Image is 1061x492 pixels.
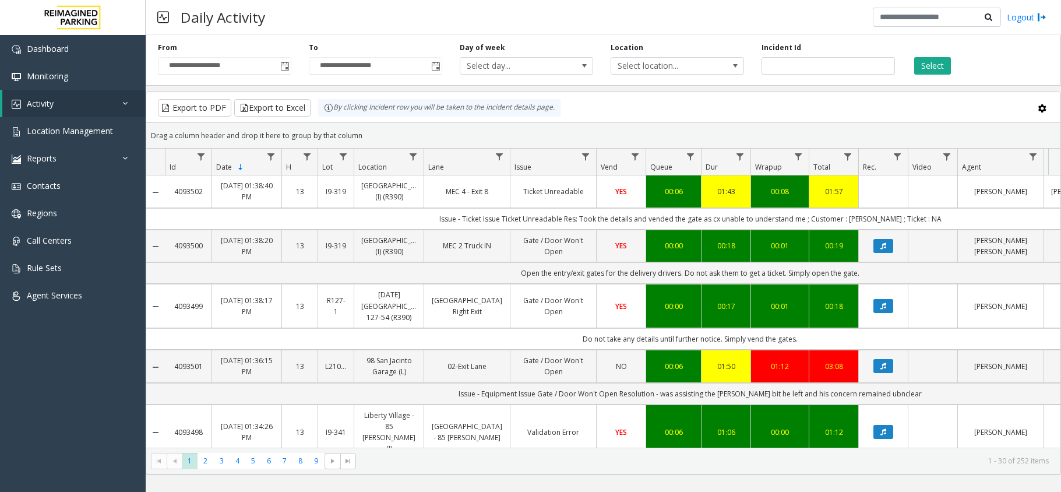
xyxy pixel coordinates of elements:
button: Export to PDF [158,99,231,117]
a: 01:12 [816,427,851,438]
a: Id Filter Menu [193,149,209,164]
a: YES [604,240,639,251]
img: 'icon' [12,154,21,164]
span: Go to the last page [343,456,353,466]
span: H [286,162,291,172]
span: Go to the next page [325,453,340,469]
span: Page 8 [292,453,308,469]
img: infoIcon.svg [324,103,333,113]
a: 13 [289,361,311,372]
a: 00:19 [816,240,851,251]
div: 00:06 [653,427,694,438]
a: MEC 4 - Exit 8 [431,186,503,197]
img: 'icon' [12,72,21,82]
a: Liberty Village - 85 [PERSON_NAME] (I) [361,410,417,455]
a: 01:57 [816,186,851,197]
a: 13 [289,186,311,197]
a: 00:00 [758,427,802,438]
a: Agent Filter Menu [1025,149,1041,164]
a: 00:18 [708,240,743,251]
a: 02-Exit Lane [431,361,503,372]
a: Collapse Details [146,428,165,437]
span: Id [170,162,176,172]
a: 13 [289,240,311,251]
span: Contacts [27,180,61,191]
a: 00:17 [708,301,743,312]
a: Queue Filter Menu [683,149,699,164]
span: Video [912,162,932,172]
h3: Daily Activity [175,3,271,31]
a: [DATE] 01:34:26 PM [219,421,274,443]
a: 4093502 [172,186,205,197]
div: 00:00 [653,240,694,251]
img: 'icon' [12,45,21,54]
span: Lot [322,162,333,172]
label: Incident Id [762,43,801,53]
a: 00:18 [816,301,851,312]
a: [DATE] 01:38:17 PM [219,295,274,317]
a: [DATE] [GEOGRAPHIC_DATA] 127-54 (R390) [361,289,417,323]
span: Activity [27,98,54,109]
img: 'icon' [12,264,21,273]
span: Rec. [863,162,876,172]
a: 4093500 [172,240,205,251]
kendo-pager-info: 1 - 30 of 252 items [363,456,1049,466]
img: 'icon' [12,127,21,136]
a: YES [604,427,639,438]
a: 01:12 [758,361,802,372]
a: [DATE] 01:38:20 PM [219,235,274,257]
span: Page 9 [308,453,324,469]
a: [PERSON_NAME] [965,361,1037,372]
img: pageIcon [157,3,169,31]
a: 4093499 [172,301,205,312]
a: Vend Filter Menu [628,149,643,164]
span: Page 1 [182,453,198,469]
a: 13 [289,427,311,438]
a: Rec. Filter Menu [890,149,905,164]
span: Select day... [460,58,566,74]
a: [GEOGRAPHIC_DATA] (I) (R390) [361,235,417,257]
span: Date [216,162,232,172]
a: Issue Filter Menu [578,149,594,164]
a: Collapse Details [146,363,165,372]
img: 'icon' [12,237,21,246]
span: Issue [514,162,531,172]
span: Rule Sets [27,262,62,273]
a: Validation Error [517,427,589,438]
a: L21065900 [325,361,347,372]
a: Video Filter Menu [939,149,955,164]
a: NO [604,361,639,372]
span: Page 6 [261,453,277,469]
span: Page 2 [198,453,213,469]
label: Location [611,43,643,53]
span: YES [615,241,627,251]
label: From [158,43,177,53]
button: Select [914,57,951,75]
a: YES [604,301,639,312]
div: 00:06 [653,186,694,197]
a: Collapse Details [146,242,165,251]
a: 13 [289,301,311,312]
span: Select location... [611,58,717,74]
span: Agent [962,162,981,172]
a: 01:43 [708,186,743,197]
a: 00:08 [758,186,802,197]
img: 'icon' [12,291,21,301]
span: Page 7 [277,453,292,469]
span: Go to the last page [340,453,356,469]
a: 4093501 [172,361,205,372]
a: MEC 2 Truck IN [431,240,503,251]
div: 03:08 [816,361,851,372]
a: [GEOGRAPHIC_DATA] (I) (R390) [361,180,417,202]
span: YES [615,187,627,196]
span: Toggle popup [278,58,291,74]
a: I9-341 [325,427,347,438]
span: Page 4 [230,453,245,469]
span: Total [813,162,830,172]
div: Drag a column header and drop it here to group by that column [146,125,1060,146]
span: Location [358,162,387,172]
